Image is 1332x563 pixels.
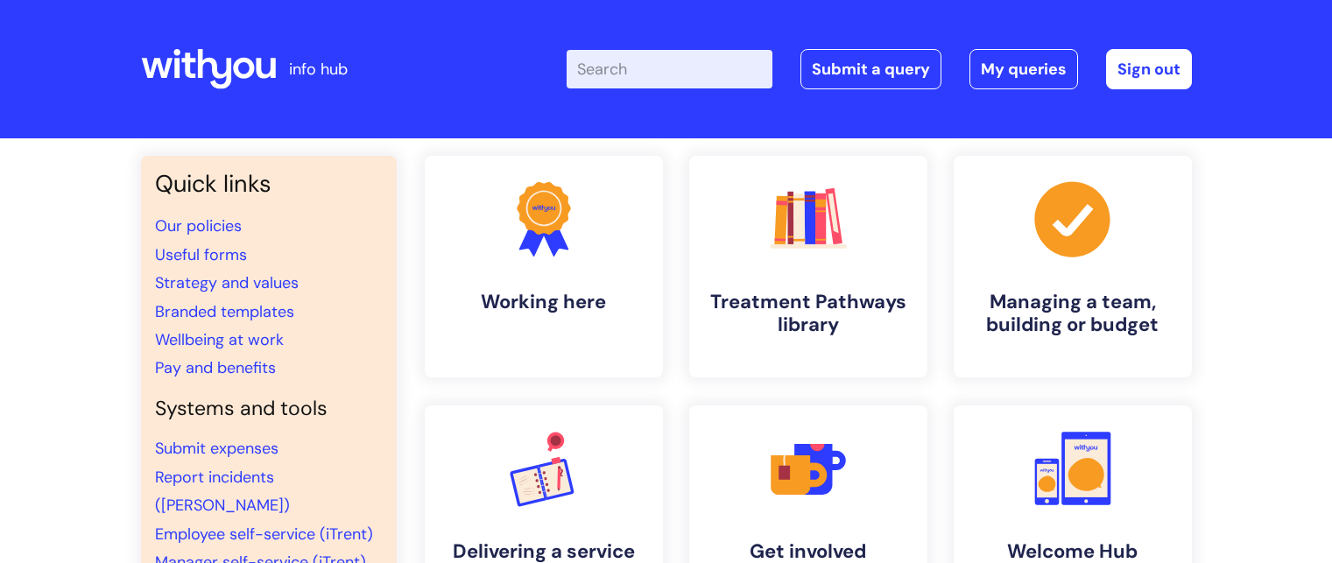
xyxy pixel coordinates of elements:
a: Sign out [1106,49,1192,89]
a: Our policies [155,215,242,236]
a: Submit expenses [155,438,278,459]
a: My queries [969,49,1078,89]
a: Report incidents ([PERSON_NAME]) [155,467,290,516]
h4: Get involved [703,540,913,563]
a: Wellbeing at work [155,329,284,350]
div: | - [567,49,1192,89]
input: Search [567,50,772,88]
a: Branded templates [155,301,294,322]
h4: Systems and tools [155,397,383,421]
a: Useful forms [155,244,247,265]
a: Managing a team, building or budget [954,156,1192,377]
a: Submit a query [800,49,941,89]
h4: Treatment Pathways library [703,291,913,337]
a: Working here [425,156,663,377]
p: info hub [289,55,348,83]
a: Pay and benefits [155,357,276,378]
h4: Delivering a service [439,540,649,563]
h4: Working here [439,291,649,313]
h3: Quick links [155,170,383,198]
h4: Managing a team, building or budget [968,291,1178,337]
a: Employee self-service (iTrent) [155,524,373,545]
a: Treatment Pathways library [689,156,927,377]
a: Strategy and values [155,272,299,293]
h4: Welcome Hub [968,540,1178,563]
